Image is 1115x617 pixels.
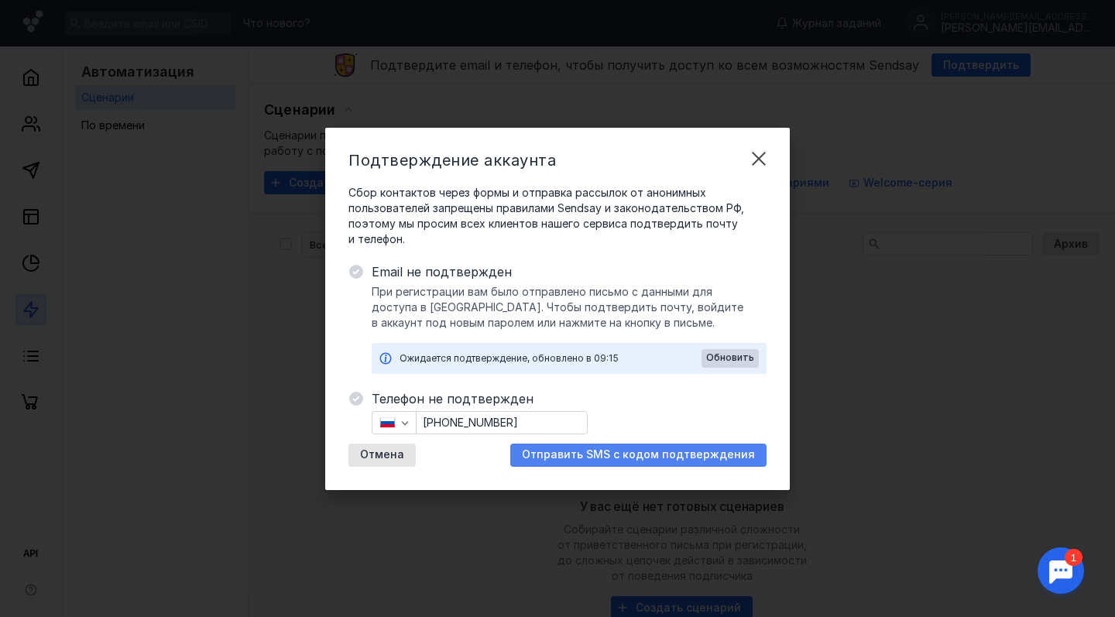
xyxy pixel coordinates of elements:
[360,448,404,461] span: Отмена
[35,9,53,26] div: 1
[348,185,767,247] span: Сбор контактов через формы и отправка рассылок от анонимных пользователей запрещены правилами Sen...
[348,151,556,170] span: Подтверждение аккаунта
[510,444,767,467] button: Отправить SMS с кодом подтверждения
[400,351,702,366] div: Ожидается подтверждение, обновлено в 09:15
[702,349,759,368] button: Обновить
[372,284,767,331] span: При регистрации вам было отправлено письмо с данными для доступа в [GEOGRAPHIC_DATA]. Чтобы подтв...
[372,389,767,408] span: Телефон не подтвержден
[372,262,767,281] span: Email не подтвержден
[348,444,416,467] button: Отмена
[706,352,754,363] span: Обновить
[522,448,755,461] span: Отправить SMS с кодом подтверждения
